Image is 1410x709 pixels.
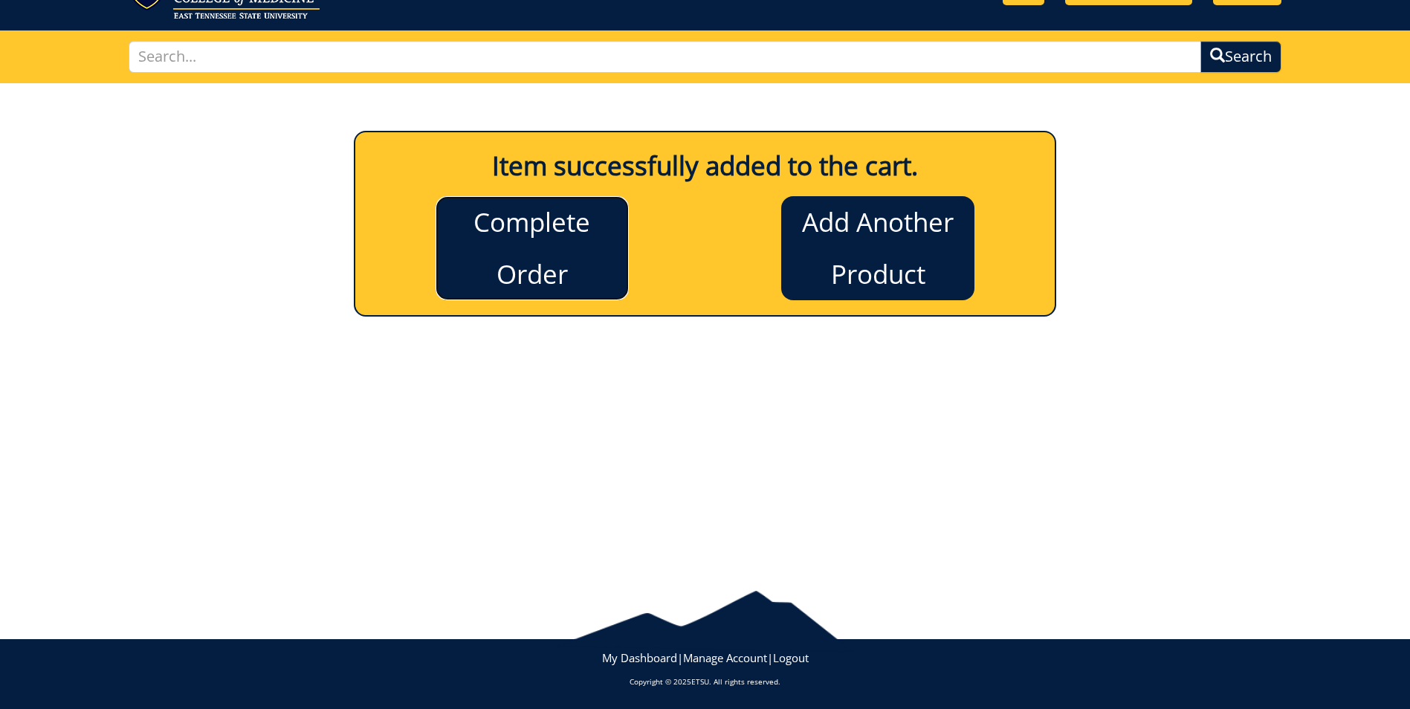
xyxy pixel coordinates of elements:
[436,196,629,300] a: Complete Order
[492,148,918,183] b: Item successfully added to the cart.
[602,650,677,665] a: My Dashboard
[1200,41,1281,73] button: Search
[781,196,974,300] a: Add Another Product
[773,650,809,665] a: Logout
[129,41,1201,73] input: Search...
[683,650,767,665] a: Manage Account
[691,676,709,687] a: ETSU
